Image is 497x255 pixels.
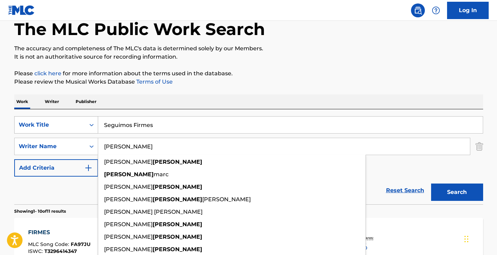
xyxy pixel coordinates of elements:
[84,164,93,172] img: 9d2ae6d4665cec9f34b9.svg
[153,233,202,240] strong: [PERSON_NAME]
[432,6,440,15] img: help
[462,222,497,255] iframe: Chat Widget
[431,184,483,201] button: Search
[19,121,81,129] div: Work Title
[429,3,443,17] div: Help
[14,94,30,109] p: Work
[14,19,265,40] h1: The MLC Public Work Search
[153,184,202,190] strong: [PERSON_NAME]
[28,228,91,237] div: FIRMES
[104,159,153,165] span: [PERSON_NAME]
[44,248,77,254] span: T3296414347
[104,221,153,228] span: [PERSON_NAME]
[135,78,173,85] a: Terms of Use
[104,196,153,203] span: [PERSON_NAME]
[28,241,71,247] span: MLC Song Code :
[8,5,35,15] img: MLC Logo
[475,138,483,155] img: Delete Criterion
[104,233,153,240] span: [PERSON_NAME]
[71,241,91,247] span: FA97JU
[14,44,483,53] p: The accuracy and completeness of The MLC's data is determined solely by our Members.
[14,116,483,204] form: Search Form
[104,209,203,215] span: [PERSON_NAME] [PERSON_NAME]
[19,142,81,151] div: Writer Name
[153,246,202,253] strong: [PERSON_NAME]
[14,208,66,214] p: Showing 1 - 10 of 11 results
[43,94,61,109] p: Writer
[14,159,98,177] button: Add Criteria
[14,78,483,86] p: Please review the Musical Works Database
[104,246,153,253] span: [PERSON_NAME]
[202,196,251,203] span: [PERSON_NAME]
[154,171,169,178] span: marc
[14,69,483,78] p: Please for more information about the terms used in the database.
[104,184,153,190] span: [PERSON_NAME]
[383,183,428,198] a: Reset Search
[414,6,422,15] img: search
[411,3,425,17] a: Public Search
[153,196,202,203] strong: [PERSON_NAME]
[34,70,61,77] a: click here
[153,221,202,228] strong: [PERSON_NAME]
[464,229,469,249] div: Drag
[153,159,202,165] strong: [PERSON_NAME]
[14,53,483,61] p: It is not an authoritative source for recording information.
[28,248,44,254] span: ISWC :
[447,2,489,19] a: Log In
[74,94,98,109] p: Publisher
[104,171,154,178] strong: [PERSON_NAME]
